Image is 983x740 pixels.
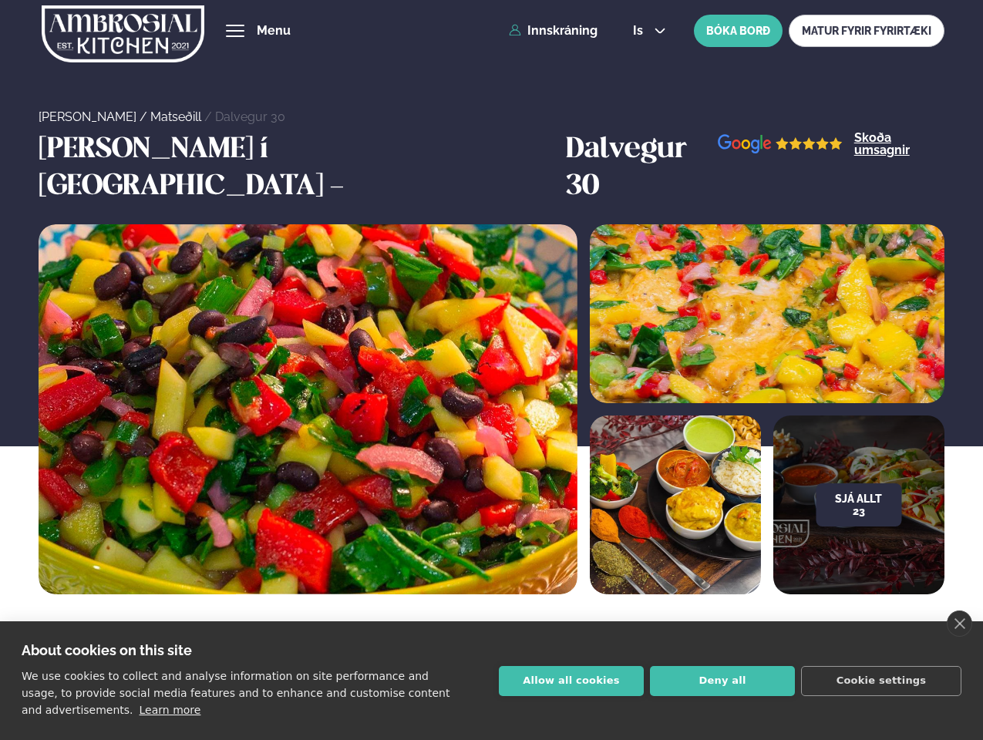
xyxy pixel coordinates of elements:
[499,666,644,696] button: Allow all cookies
[215,109,285,124] a: Dalvegur 30
[633,25,648,37] span: is
[150,109,201,124] a: Matseðill
[22,670,449,716] p: We use cookies to collect and analyse information on site performance and usage, to provide socia...
[39,132,558,206] h3: [PERSON_NAME] í [GEOGRAPHIC_DATA] -
[39,224,577,594] img: image alt
[718,134,843,153] img: image alt
[650,666,795,696] button: Deny all
[590,224,944,403] img: image alt
[590,415,761,594] img: image alt
[22,642,192,658] strong: About cookies on this site
[694,15,783,47] button: BÓKA BORÐ
[140,704,201,716] a: Learn more
[140,109,150,124] span: /
[226,22,244,40] button: hamburger
[39,109,136,124] a: [PERSON_NAME]
[801,666,961,696] button: Cookie settings
[509,24,598,38] a: Innskráning
[42,2,204,66] img: logo
[789,15,944,47] a: MATUR FYRIR FYRIRTÆKI
[854,132,944,156] a: Skoða umsagnir
[566,132,718,206] h3: Dalvegur 30
[947,610,972,637] a: close
[816,483,901,526] button: Sjá allt 23
[621,25,678,37] button: is
[204,109,215,124] span: /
